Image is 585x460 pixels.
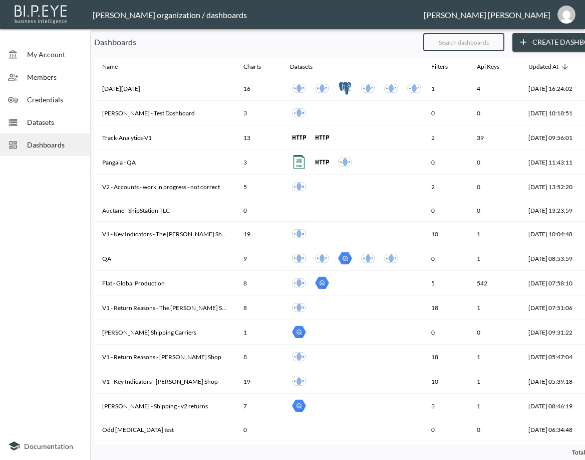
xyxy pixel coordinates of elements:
[424,10,550,20] div: [PERSON_NAME] [PERSON_NAME]
[520,76,580,101] th: 2025-10-06, 16:24:02
[520,222,580,246] th: 2025-09-24, 10:04:48
[315,155,329,169] img: http icon
[338,251,352,265] img: big query icon
[315,81,329,95] img: inner join icon
[292,251,306,265] img: inner join icon
[520,320,580,345] th: 2025-09-10, 09:31:22
[94,345,235,369] th: V1 - Return Reasons - Frankie Shop
[94,320,235,345] th: Ana Shipping Carriers
[423,394,469,418] th: 3
[520,271,580,295] th: 2025-09-16, 07:58:10
[361,81,375,95] img: inner join icon
[469,345,520,369] th: 1
[423,418,469,441] th: 0
[423,246,469,271] th: 0
[235,222,282,246] th: 19
[336,249,354,267] a: Global - prod - Checkout-Conversion
[102,61,118,73] div: Name
[290,178,308,196] a: Returns v2 - accounts
[315,276,329,290] img: big query icon
[94,222,235,246] th: V1 - Key Indicators - The Frankie Shop EU
[282,76,423,101] th: {"type":"div","key":null,"ref":null,"props":{"style":{"display":"flex","gap":10},"children":[{"ty...
[469,222,520,246] th: 1
[520,345,580,369] th: 2025-09-04, 05:47:04
[292,350,306,364] img: inner join icon
[384,251,398,265] img: inner join icon
[235,150,282,175] th: 3
[290,372,308,390] a: Frankie - Returns Flat - v1
[235,369,282,394] th: 19
[520,125,580,150] th: 2025-09-29, 09:56:01
[94,175,235,199] th: V2 - Accounts - work in progress - not correct
[359,249,377,267] a: Tala UK - returned items - v1
[431,61,448,73] div: Filters
[469,175,520,199] th: 0
[282,222,423,246] th: {"type":"div","key":null,"ref":null,"props":{"style":{"display":"flex","gap":10},"children":[{"ty...
[528,61,558,73] div: Updated At
[13,3,70,25] img: bipeye-logo
[469,418,520,441] th: 0
[469,246,520,271] th: 1
[477,61,512,73] span: Api Keys
[235,345,282,369] th: 8
[423,125,469,150] th: 2
[243,61,274,73] span: Charts
[27,94,82,105] span: Credentials
[292,399,306,413] img: big query icon
[94,101,235,125] th: Edward - Test Dashboard
[469,271,520,295] th: 542
[292,227,306,241] img: inner join icon
[235,199,282,222] th: 0
[94,418,235,441] th: Odd Muse test
[520,199,580,222] th: 2025-09-25, 13:23:59
[282,394,423,418] th: {"type":"div","key":null,"ref":null,"props":{"style":{"display":"flex","gap":10},"children":[{"ty...
[382,249,400,267] a: Global black friday
[361,251,375,265] img: inner join icon
[27,139,82,150] span: Dashboards
[313,128,331,146] a: 🚜🚜 Swap Track - V1️⃣ - couriers 🚜🚜
[94,394,235,418] th: Barkia - James - Shipping - v2 returns
[550,3,582,27] button: ana@swap-commerce.com
[520,394,580,418] th: 2025-09-03, 08:46:19
[94,125,235,150] th: Track-Analytics-V1
[290,348,308,366] a: Frankie Shop - returned items - v1
[336,153,354,171] a: Shopify Orders + Swap Returns V1
[292,180,306,194] img: inner join icon
[338,81,352,95] img: postgres icon
[94,271,235,295] th: Flat - Global Production
[282,101,423,125] th: {"type":"div","key":null,"ref":null,"props":{"style":{"display":"flex","gap":10},"children":[{"ty...
[423,369,469,394] th: 10
[520,246,580,271] th: 2025-09-16, 08:53:59
[24,442,73,450] span: Documentation
[94,199,235,222] th: Auctane - ShipStation TLC
[290,79,308,97] a: Returns Black Friday
[94,36,415,48] p: Dashboards
[290,323,308,341] a: Ana Shipping carriers
[27,117,82,127] span: Datasets
[94,246,235,271] th: QA
[557,6,575,24] img: 7151a5340a926b4f92da4ffde41f27b4
[290,61,326,73] span: Datasets
[282,150,423,175] th: {"type":"div","key":null,"ref":null,"props":{"style":{"display":"flex","gap":10},"children":[{"ty...
[423,175,469,199] th: 2
[520,295,580,320] th: 2025-09-16, 07:51:06
[235,394,282,418] th: 7
[282,175,423,199] th: {"type":"div","key":null,"ref":null,"props":{"style":{"display":"flex","gap":10},"children":[{"ty...
[407,81,421,95] img: inner join icon
[469,394,520,418] th: 1
[520,175,580,199] th: 2025-09-25, 13:52:20
[282,369,423,394] th: {"type":"div","key":null,"ref":null,"props":{"style":{"display":"flex","gap":10},"children":[{"ty...
[423,320,469,345] th: 0
[282,199,423,222] th: {"type":"div","key":null,"ref":null,"props":{"style":{"display":"flex","gap":10}},"_owner":null}
[520,150,580,175] th: 2025-09-28, 11:43:11
[292,155,306,169] img: csv icon
[235,418,282,441] th: 0
[290,249,308,267] a: Tala UK - Returns Flat - v1
[282,320,423,345] th: {"type":"div","key":null,"ref":null,"props":{"style":{"display":"flex","gap":10},"children":[{"ty...
[423,222,469,246] th: 10
[93,10,424,20] div: [PERSON_NAME] organization / dashboards
[528,61,571,73] span: Updated At
[290,104,308,122] a: Flat Global
[384,81,398,95] img: inner join icon
[290,61,313,73] div: Datasets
